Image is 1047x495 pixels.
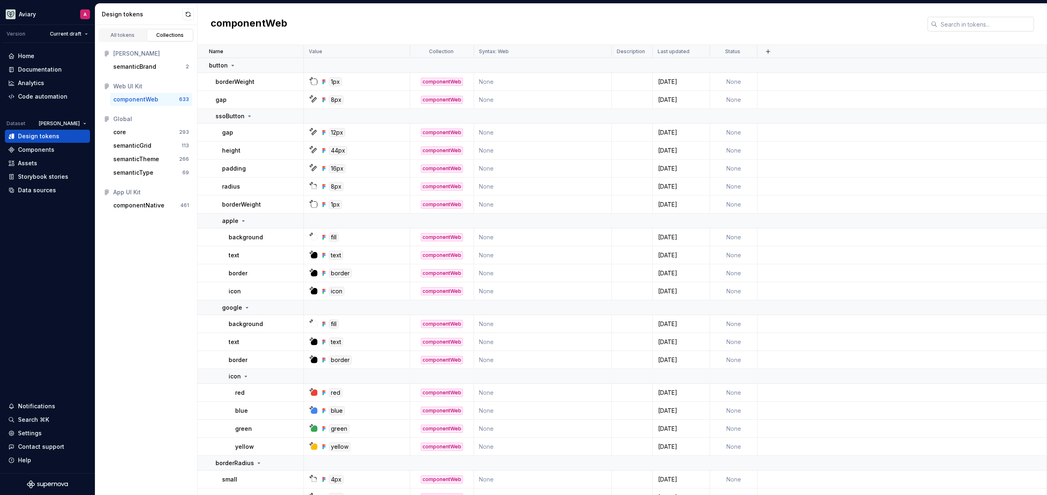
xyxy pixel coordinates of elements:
td: None [710,91,757,109]
div: componentWeb [421,78,463,86]
div: 12px [329,128,345,137]
a: Supernova Logo [27,480,68,488]
td: None [474,402,612,420]
button: core293 [110,126,192,139]
div: componentWeb [421,200,463,209]
div: A [83,11,87,18]
button: Notifications [5,400,90,413]
div: border [329,269,352,278]
div: blue [329,406,345,415]
div: green [329,424,349,433]
div: semanticGrid [113,142,151,150]
div: componentWeb [421,233,463,241]
td: None [474,160,612,178]
p: apple [222,217,238,225]
td: None [474,246,612,264]
div: fill [329,319,339,328]
div: [DATE] [653,338,709,346]
td: None [474,178,612,196]
td: None [710,402,757,420]
img: 256e2c79-9abd-4d59-8978-03feab5a3943.png [6,9,16,19]
div: componentWeb [421,425,463,433]
td: None [474,264,612,282]
td: None [710,264,757,282]
div: 1px [329,77,342,86]
button: [PERSON_NAME] [35,118,90,129]
div: Design tokens [102,10,182,18]
div: [DATE] [653,407,709,415]
div: yellow [329,442,350,451]
p: text [229,338,239,346]
a: componentWeb633 [110,93,192,106]
div: Web UI Kit [113,82,189,90]
td: None [710,420,757,438]
td: None [474,142,612,160]
div: border [329,355,352,364]
div: 2 [186,63,189,70]
a: Analytics [5,76,90,90]
button: AviaryA [2,5,93,23]
a: Code automation [5,90,90,103]
p: borderWeight [222,200,261,209]
p: padding [222,164,246,173]
div: Code automation [18,92,67,101]
p: green [235,425,252,433]
div: [DATE] [653,389,709,397]
div: 44px [329,146,347,155]
td: None [474,438,612,456]
a: Home [5,49,90,63]
div: Components [18,146,54,154]
p: text [229,251,239,259]
button: semanticGrid113 [110,139,192,152]
div: componentWeb [421,96,463,104]
p: Last updated [658,48,690,55]
div: componentWeb [421,146,463,155]
div: [DATE] [653,269,709,277]
div: text [329,251,343,260]
a: Components [5,143,90,156]
div: Design tokens [18,132,59,140]
div: icon [329,287,344,296]
td: None [474,470,612,488]
div: 69 [182,169,189,176]
p: border [229,356,247,364]
div: Data sources [18,186,56,194]
div: 266 [179,156,189,162]
p: gap [216,96,227,104]
td: None [474,282,612,300]
div: componentWeb [421,338,463,346]
p: gap [222,128,233,137]
td: None [474,333,612,351]
td: None [710,142,757,160]
div: componentWeb [113,95,158,103]
button: componentNative461 [110,199,192,212]
div: Analytics [18,79,44,87]
td: None [710,124,757,142]
td: None [710,160,757,178]
td: None [474,91,612,109]
td: None [710,384,757,402]
div: 16px [329,164,346,173]
div: App UI Kit [113,188,189,196]
p: Value [309,48,322,55]
div: [DATE] [653,128,709,137]
div: [DATE] [653,78,709,86]
p: background [229,233,263,241]
p: borderRadius [216,459,254,467]
div: Global [113,115,189,123]
button: semanticTheme266 [110,153,192,166]
p: background [229,320,263,328]
div: Dataset [7,120,25,127]
div: [DATE] [653,287,709,295]
div: [DATE] [653,146,709,155]
button: semanticBrand2 [110,60,192,73]
p: ssoButton [216,112,245,120]
div: core [113,128,126,136]
div: componentWeb [421,164,463,173]
div: Home [18,52,34,60]
div: Aviary [19,10,36,18]
p: Syntax: Web [479,48,509,55]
